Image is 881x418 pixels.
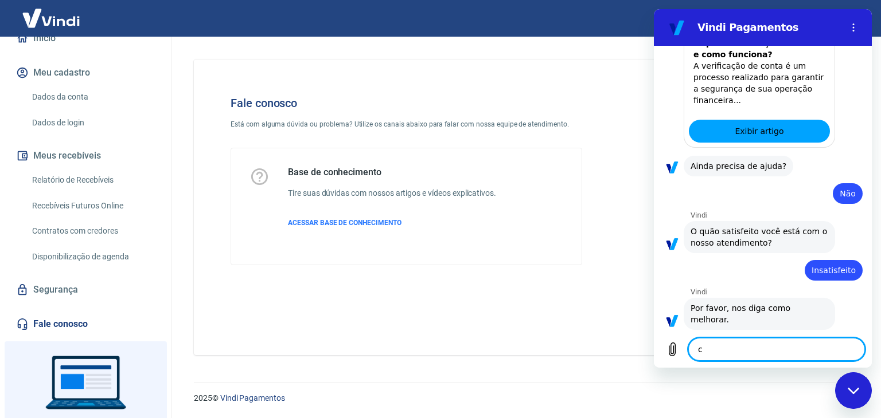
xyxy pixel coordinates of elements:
a: Relatório de Recebíveis [28,168,158,192]
span: ACESSAR BASE DE CONHECIMENTO [288,219,401,227]
button: Sair [826,8,867,29]
h5: Base de conhecimento [288,167,496,178]
p: 2025 © [194,392,853,404]
button: Meus recebíveis [14,143,158,168]
button: Meu cadastro [14,60,158,85]
a: Dados da conta [28,85,158,109]
iframe: Janela de mensagens [654,9,872,368]
a: Fale conosco [14,311,158,337]
a: Segurança [14,277,158,302]
h6: Tire suas dúvidas com nossos artigos e vídeos explicativos. [288,187,496,199]
h4: Fale conosco [231,96,582,110]
a: ACESSAR BASE DE CONHECIMENTO [288,218,496,228]
img: Fale conosco [631,78,805,231]
a: Contratos com credores [28,219,158,243]
a: Início [14,26,158,51]
a: Disponibilização de agenda [28,245,158,269]
iframe: Botão para abrir a janela de mensagens, conversa em andamento [835,372,872,409]
img: Vindi [14,1,88,36]
a: Recebíveis Futuros Online [28,194,158,218]
a: Dados de login [28,111,158,135]
a: Vindi Pagamentos [220,393,285,403]
p: Está com alguma dúvida ou problema? Utilize os canais abaixo para falar com nossa equipe de atend... [231,119,582,129]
